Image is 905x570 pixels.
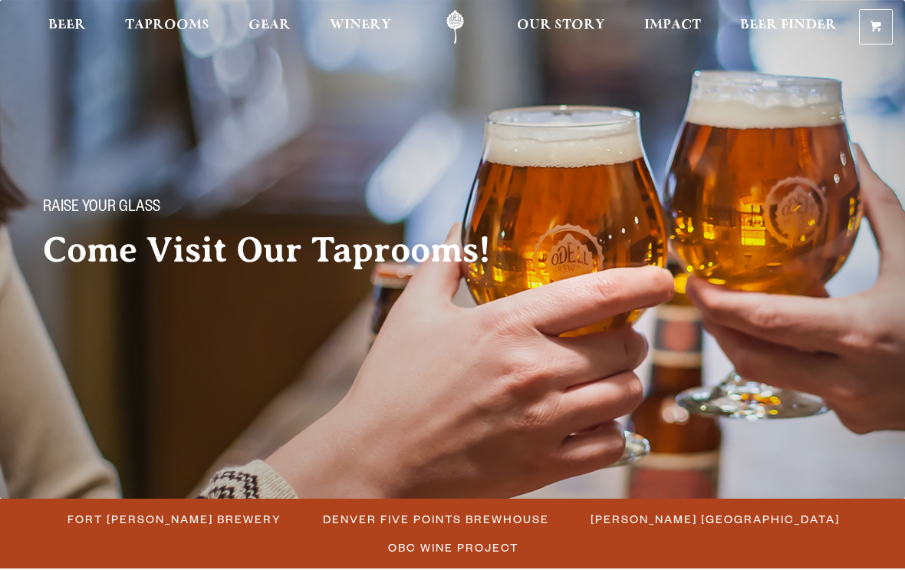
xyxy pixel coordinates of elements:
[591,508,840,530] span: [PERSON_NAME] [GEOGRAPHIC_DATA]
[38,10,96,44] a: Beer
[67,508,281,530] span: Fort [PERSON_NAME] Brewery
[48,19,86,31] span: Beer
[323,508,549,530] span: Denver Five Points Brewhouse
[634,10,711,44] a: Impact
[314,508,557,530] a: Denver Five Points Brewhouse
[330,19,391,31] span: Winery
[426,10,484,44] a: Odell Home
[507,10,615,44] a: Our Story
[320,10,401,44] a: Winery
[517,19,605,31] span: Our Story
[125,19,209,31] span: Taprooms
[248,19,291,31] span: Gear
[644,19,701,31] span: Impact
[43,199,160,219] span: Raise your glass
[740,19,837,31] span: Beer Finder
[239,10,301,44] a: Gear
[58,508,289,530] a: Fort [PERSON_NAME] Brewery
[388,536,518,558] span: OBC Wine Project
[379,536,526,558] a: OBC Wine Project
[730,10,847,44] a: Beer Finder
[43,231,522,269] h2: Come Visit Our Taprooms!
[581,508,847,530] a: [PERSON_NAME] [GEOGRAPHIC_DATA]
[115,10,219,44] a: Taprooms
